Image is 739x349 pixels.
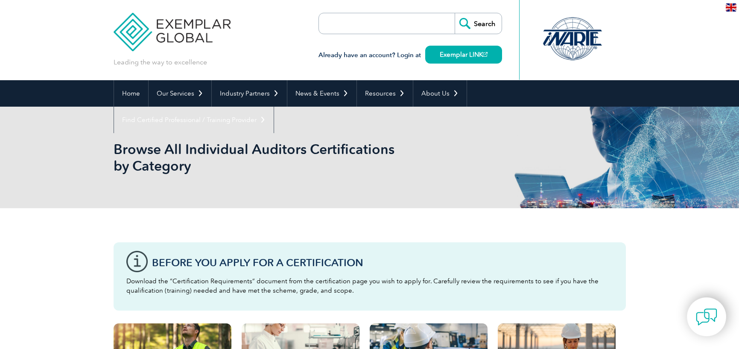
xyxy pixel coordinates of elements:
[212,80,287,107] a: Industry Partners
[114,141,441,174] h1: Browse All Individual Auditors Certifications by Category
[318,50,502,61] h3: Already have an account? Login at
[483,52,488,57] img: open_square.png
[455,13,502,34] input: Search
[413,80,467,107] a: About Us
[114,58,207,67] p: Leading the way to excellence
[152,257,613,268] h3: Before You Apply For a Certification
[726,3,736,12] img: en
[126,276,613,295] p: Download the “Certification Requirements” document from the certification page you wish to apply ...
[114,107,274,133] a: Find Certified Professional / Training Provider
[114,80,148,107] a: Home
[149,80,211,107] a: Our Services
[357,80,413,107] a: Resources
[287,80,356,107] a: News & Events
[696,306,717,328] img: contact-chat.png
[425,46,502,64] a: Exemplar LINK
